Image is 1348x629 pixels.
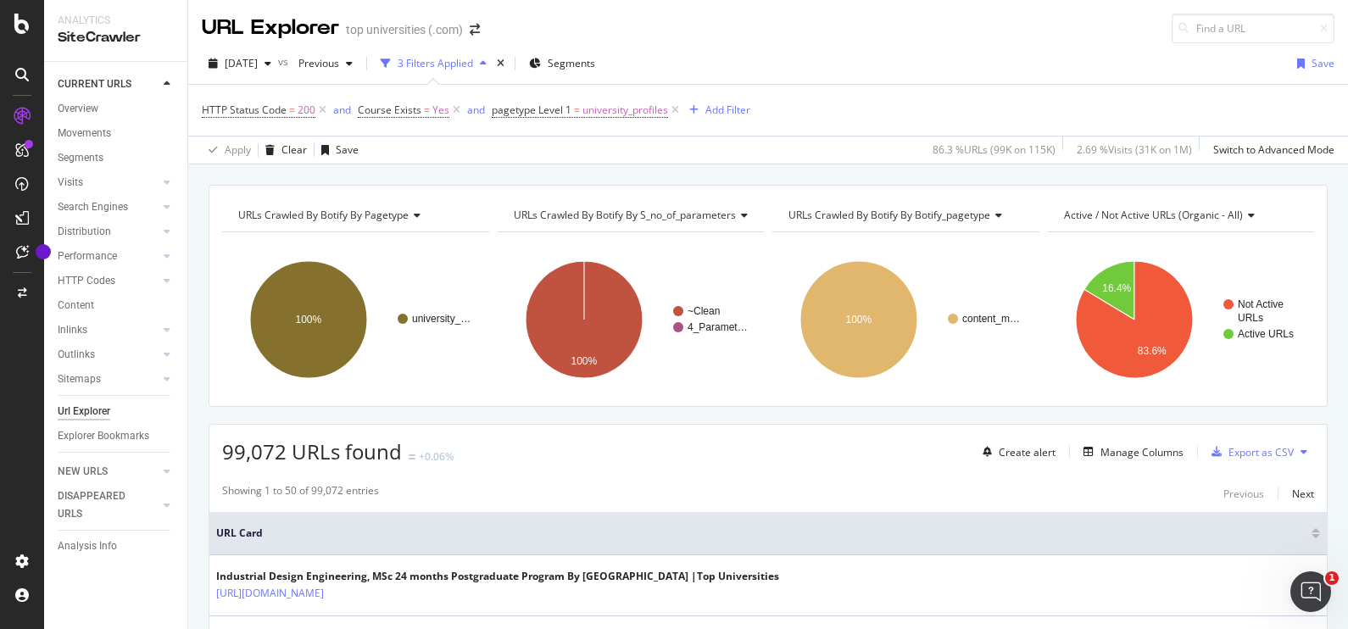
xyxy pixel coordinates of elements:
text: 100% [571,355,597,367]
div: Tooltip anchor [36,244,51,259]
div: times [493,55,508,72]
text: 100% [296,314,322,326]
div: Visits [58,174,83,192]
button: and [333,102,351,118]
span: Yes [432,98,449,122]
div: CURRENT URLS [58,75,131,93]
a: Inlinks [58,321,159,339]
div: 86.3 % URLs ( 99K on 115K ) [933,142,1056,157]
a: Outlinks [58,346,159,364]
span: Active / Not Active URLs (organic - all) [1064,208,1243,222]
div: Export as CSV [1228,445,1294,459]
span: pagetype Level 1 [492,103,571,117]
span: = [289,103,295,117]
button: Previous [1223,483,1264,504]
span: 1 [1325,571,1339,585]
a: Search Engines [58,198,159,216]
div: DISAPPEARED URLS [58,487,143,523]
span: vs [278,54,292,69]
span: URLs Crawled By Botify By botify_pagetype [788,208,990,222]
span: URLs Crawled By Botify By pagetype [238,208,409,222]
a: Overview [58,100,175,118]
div: Sitemaps [58,370,101,388]
div: +0.06% [419,449,454,464]
div: Url Explorer [58,403,110,420]
div: HTTP Codes [58,272,115,290]
text: 83.6% [1137,345,1166,357]
button: and [467,102,485,118]
div: Overview [58,100,98,118]
div: and [467,103,485,117]
text: content_m… [962,313,1020,325]
span: URL Card [216,526,1307,541]
div: Create alert [999,445,1056,459]
div: Analysis Info [58,537,117,555]
span: 99,072 URLs found [222,437,402,465]
text: Not Active [1238,298,1284,310]
text: university_… [412,313,471,325]
div: Content [58,297,94,314]
div: and [333,103,351,117]
a: CURRENT URLS [58,75,159,93]
svg: A chart. [772,246,1035,393]
div: Segments [58,149,103,167]
span: university_profiles [582,98,668,122]
a: Visits [58,174,159,192]
button: Save [1290,50,1334,77]
button: Clear [259,136,307,164]
div: Save [336,142,359,157]
span: = [574,103,580,117]
div: Showing 1 to 50 of 99,072 entries [222,483,379,504]
div: 2.69 % Visits ( 31K on 1M ) [1077,142,1192,157]
a: Segments [58,149,175,167]
div: arrow-right-arrow-left [470,24,480,36]
div: Next [1292,487,1314,501]
svg: A chart. [222,246,485,393]
img: Equal [409,454,415,459]
div: Inlinks [58,321,87,339]
a: Content [58,297,175,314]
div: Explorer Bookmarks [58,427,149,445]
div: 3 Filters Applied [398,56,473,70]
button: Export as CSV [1205,438,1294,465]
text: 4_Paramet… [688,321,748,333]
button: 3 Filters Applied [374,50,493,77]
input: Find a URL [1172,14,1334,43]
a: Movements [58,125,175,142]
button: Add Filter [682,100,750,120]
button: Create alert [976,438,1056,465]
svg: A chart. [1048,246,1311,393]
button: Segments [522,50,602,77]
text: 100% [846,314,872,326]
div: Outlinks [58,346,95,364]
span: Segments [548,56,595,70]
svg: A chart. [498,246,760,393]
text: 16.4% [1102,282,1131,294]
a: Sitemaps [58,370,159,388]
div: Analytics [58,14,174,28]
div: NEW URLS [58,463,108,481]
button: Apply [202,136,251,164]
span: Previous [292,56,339,70]
a: DISAPPEARED URLS [58,487,159,523]
a: Explorer Bookmarks [58,427,175,445]
div: Apply [225,142,251,157]
div: Clear [281,142,307,157]
div: Manage Columns [1100,445,1184,459]
a: NEW URLS [58,463,159,481]
span: URLs Crawled By Botify By s_no_of_parameters [514,208,736,222]
h4: URLs Crawled By Botify By pagetype [235,202,474,229]
button: Previous [292,50,359,77]
button: Switch to Advanced Mode [1206,136,1334,164]
div: Save [1312,56,1334,70]
div: Search Engines [58,198,128,216]
span: = [424,103,430,117]
text: URLs [1238,312,1263,324]
a: HTTP Codes [58,272,159,290]
div: SiteCrawler [58,28,174,47]
button: Next [1292,483,1314,504]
